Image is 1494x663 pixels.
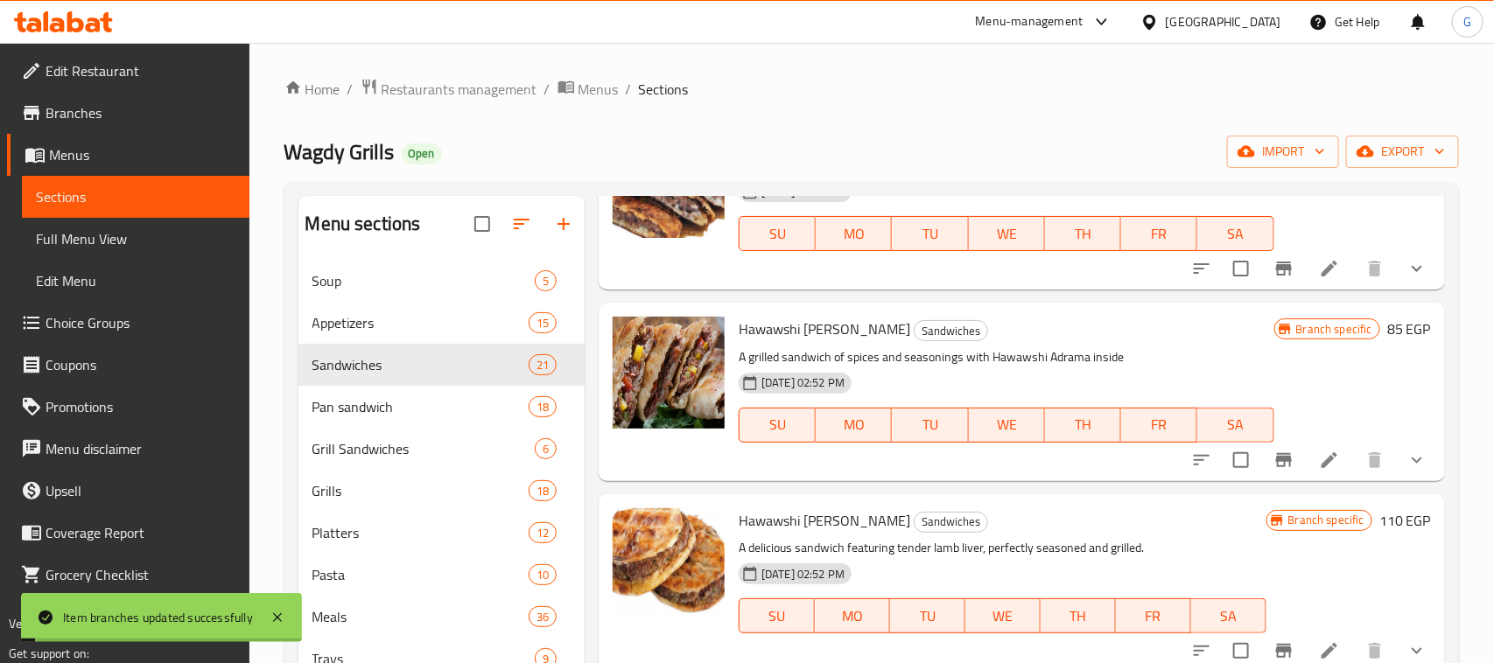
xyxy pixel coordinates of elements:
span: 6 [536,441,556,457]
span: Sections [36,186,235,207]
span: 36 [530,609,556,625]
div: Soup5 [298,260,586,302]
span: TU [897,604,958,629]
span: WE [976,412,1038,437]
div: [GEOGRAPHIC_DATA] [1166,12,1281,31]
div: Meals36 [298,596,586,638]
span: 21 [530,357,556,373]
span: Edit Menu [36,270,235,291]
span: [DATE] 02:52 PM [754,566,852,583]
a: Edit menu item [1319,258,1340,279]
div: items [529,354,557,375]
a: Menus [558,78,619,101]
span: Soup [312,270,535,291]
a: Home [284,79,340,100]
span: Sandwiches [915,321,987,341]
a: Coverage Report [7,512,249,554]
div: Grill Sandwiches [312,438,535,459]
span: SA [1204,221,1266,247]
div: Pan sandwich18 [298,386,586,428]
span: [DATE] 02:52 PM [754,374,852,391]
div: items [529,606,557,627]
button: TU [892,408,968,443]
button: WE [965,598,1041,633]
span: Appetizers [312,312,529,333]
svg: Show Choices [1406,640,1427,661]
span: Promotions [46,396,235,417]
button: MO [815,598,890,633]
div: Sandwiches [914,320,988,341]
button: TU [890,598,965,633]
img: Hawawshi Orma Shawaya [613,317,725,429]
span: TH [1052,412,1114,437]
div: items [535,438,557,459]
button: WE [969,216,1045,251]
button: FR [1121,408,1197,443]
button: export [1346,136,1459,168]
div: Open [402,143,442,164]
a: Edit Restaurant [7,50,249,92]
span: MO [823,221,885,247]
button: MO [816,216,892,251]
button: delete [1354,248,1396,290]
span: SA [1198,604,1259,629]
span: Coupons [46,354,235,375]
span: FR [1128,221,1190,247]
span: TU [899,412,961,437]
span: Choice Groups [46,312,235,333]
span: Branches [46,102,235,123]
div: Appetizers15 [298,302,586,344]
div: Sandwiches21 [298,344,586,386]
div: items [529,564,557,585]
button: MO [816,408,892,443]
li: / [544,79,551,100]
span: Sandwiches [915,512,987,532]
span: export [1360,141,1445,163]
span: SU [747,604,808,629]
button: TH [1045,216,1121,251]
span: FR [1128,412,1190,437]
span: Meals [312,606,529,627]
button: FR [1116,598,1191,633]
span: Full Menu View [36,228,235,249]
span: Pasta [312,564,529,585]
button: import [1227,136,1339,168]
span: Branch specific [1281,512,1371,528]
span: Hawawshi [PERSON_NAME] [739,507,910,534]
button: SU [739,216,816,251]
a: Sections [22,176,249,218]
div: Platters12 [298,512,586,554]
button: delete [1354,439,1396,481]
span: SU [747,412,809,437]
div: items [529,312,557,333]
span: Menus [579,79,619,100]
span: 15 [530,315,556,331]
span: 18 [530,483,556,499]
span: Sections [639,79,689,100]
a: Grocery Checklist [7,554,249,596]
span: FR [1123,604,1184,629]
a: Edit menu item [1319,450,1340,471]
div: items [529,480,557,501]
span: Branch specific [1289,321,1379,338]
button: FR [1121,216,1197,251]
img: Hawawshi Orma Roumi [613,508,725,620]
button: TH [1045,408,1121,443]
button: Branch-specific-item [1263,439,1305,481]
span: Grocery Checklist [46,564,235,585]
div: Pan sandwich [312,396,529,417]
span: WE [976,221,1038,247]
button: SA [1197,408,1273,443]
a: Edit menu item [1319,640,1340,661]
span: 10 [530,567,556,583]
span: Sort sections [501,203,543,245]
span: MO [822,604,883,629]
a: Promotions [7,386,249,428]
button: show more [1396,439,1438,481]
span: Coverage Report [46,522,235,543]
span: Platters [312,522,529,543]
span: 12 [530,525,556,541]
button: TU [892,216,968,251]
h2: Menu sections [305,211,421,237]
